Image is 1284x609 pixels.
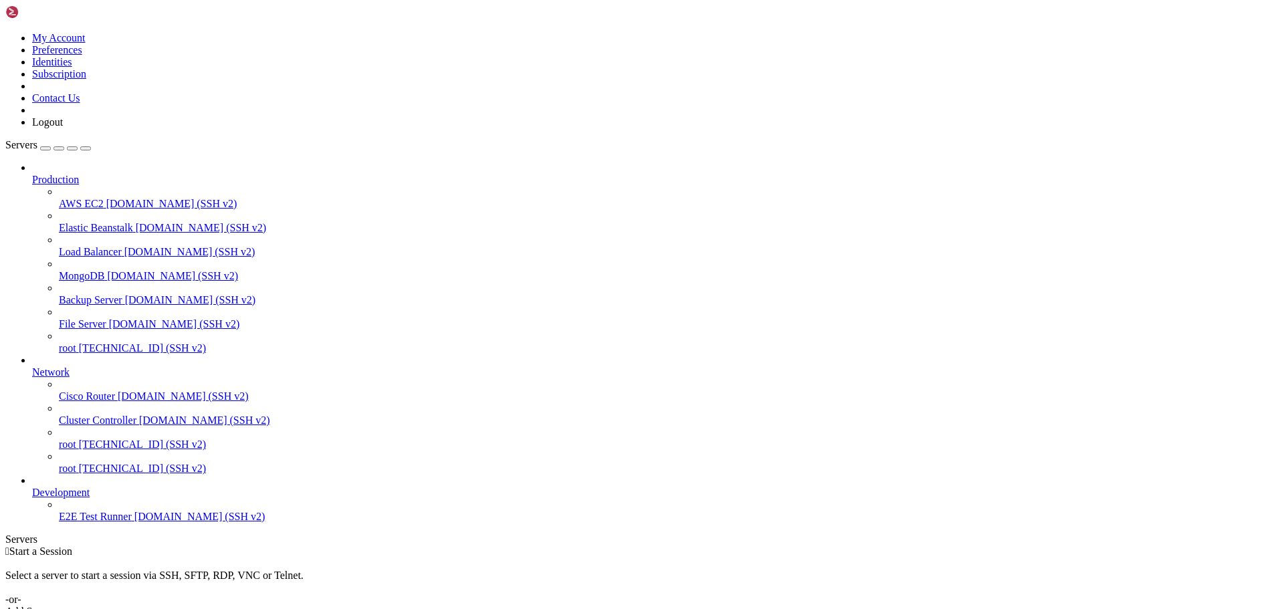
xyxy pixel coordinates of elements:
[5,545,9,557] span: 
[59,390,115,402] span: Cisco Router
[9,545,72,557] span: Start a Session
[32,487,1279,499] a: Development
[5,533,1279,545] div: Servers
[32,116,63,128] a: Logout
[59,342,76,354] span: root
[59,234,1279,258] li: Load Balancer [DOMAIN_NAME] (SSH v2)
[107,270,238,281] span: [DOMAIN_NAME] (SSH v2)
[59,318,106,330] span: File Server
[5,139,37,150] span: Servers
[59,378,1279,402] li: Cisco Router [DOMAIN_NAME] (SSH v2)
[32,366,1279,378] a: Network
[79,463,206,474] span: [TECHNICAL_ID] (SSH v2)
[59,427,1279,451] li: root [TECHNICAL_ID] (SSH v2)
[59,439,76,450] span: root
[59,294,1279,306] a: Backup Server [DOMAIN_NAME] (SSH v2)
[59,246,122,257] span: Load Balancer
[32,174,1279,186] a: Production
[106,198,237,209] span: [DOMAIN_NAME] (SSH v2)
[59,318,1279,330] a: File Server [DOMAIN_NAME] (SSH v2)
[59,402,1279,427] li: Cluster Controller [DOMAIN_NAME] (SSH v2)
[136,222,267,233] span: [DOMAIN_NAME] (SSH v2)
[59,294,122,306] span: Backup Server
[59,499,1279,523] li: E2E Test Runner [DOMAIN_NAME] (SSH v2)
[59,258,1279,282] li: MongoDB [DOMAIN_NAME] (SSH v2)
[59,306,1279,330] li: File Server [DOMAIN_NAME] (SSH v2)
[5,558,1279,606] div: Select a server to start a session via SSH, SFTP, RDP, VNC or Telnet. -or-
[59,270,1279,282] a: MongoDB [DOMAIN_NAME] (SSH v2)
[59,511,132,522] span: E2E Test Runner
[59,390,1279,402] a: Cisco Router [DOMAIN_NAME] (SSH v2)
[59,186,1279,210] li: AWS EC2 [DOMAIN_NAME] (SSH v2)
[59,463,76,474] span: root
[5,5,82,19] img: Shellngn
[32,32,86,43] a: My Account
[32,92,80,104] a: Contact Us
[59,246,1279,258] a: Load Balancer [DOMAIN_NAME] (SSH v2)
[32,68,86,80] a: Subscription
[32,56,72,68] a: Identities
[59,439,1279,451] a: root [TECHNICAL_ID] (SSH v2)
[59,342,1279,354] a: root [TECHNICAL_ID] (SSH v2)
[32,475,1279,523] li: Development
[32,366,70,378] span: Network
[125,294,256,306] span: [DOMAIN_NAME] (SSH v2)
[79,342,206,354] span: [TECHNICAL_ID] (SSH v2)
[59,198,1279,210] a: AWS EC2 [DOMAIN_NAME] (SSH v2)
[32,44,82,55] a: Preferences
[5,139,91,150] a: Servers
[59,511,1279,523] a: E2E Test Runner [DOMAIN_NAME] (SSH v2)
[59,451,1279,475] li: root [TECHNICAL_ID] (SSH v2)
[32,354,1279,475] li: Network
[134,511,265,522] span: [DOMAIN_NAME] (SSH v2)
[139,414,270,426] span: [DOMAIN_NAME] (SSH v2)
[32,487,90,498] span: Development
[59,222,1279,234] a: Elastic Beanstalk [DOMAIN_NAME] (SSH v2)
[32,162,1279,354] li: Production
[59,414,1279,427] a: Cluster Controller [DOMAIN_NAME] (SSH v2)
[59,222,133,233] span: Elastic Beanstalk
[59,270,104,281] span: MongoDB
[109,318,240,330] span: [DOMAIN_NAME] (SSH v2)
[59,282,1279,306] li: Backup Server [DOMAIN_NAME] (SSH v2)
[59,330,1279,354] li: root [TECHNICAL_ID] (SSH v2)
[59,198,104,209] span: AWS EC2
[59,210,1279,234] li: Elastic Beanstalk [DOMAIN_NAME] (SSH v2)
[79,439,206,450] span: [TECHNICAL_ID] (SSH v2)
[118,390,249,402] span: [DOMAIN_NAME] (SSH v2)
[32,174,79,185] span: Production
[124,246,255,257] span: [DOMAIN_NAME] (SSH v2)
[59,463,1279,475] a: root [TECHNICAL_ID] (SSH v2)
[59,414,136,426] span: Cluster Controller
